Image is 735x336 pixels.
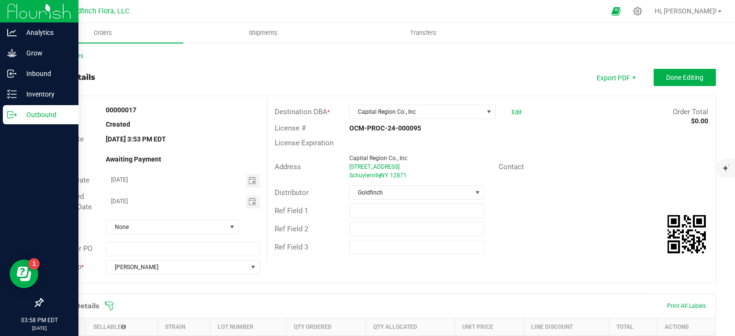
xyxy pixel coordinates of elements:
span: [PERSON_NAME] [106,260,247,274]
strong: [DATE] 3:53 PM EDT [106,135,166,143]
button: Done Editing [654,69,716,86]
th: Qty Allocated [366,318,455,336]
span: Goldfinch Flora, LLC [67,7,129,15]
inline-svg: Inventory [7,89,17,99]
th: Actions [657,318,715,336]
th: Qty Ordered [287,318,366,336]
span: [STREET_ADDRESS] [349,163,400,170]
span: License # [275,124,306,132]
strong: Awaiting Payment [106,155,161,163]
span: Ref Field 3 [275,243,308,251]
span: Toggle calendar [246,174,260,187]
p: [DATE] [4,325,74,332]
span: Open Ecommerce Menu [605,2,627,21]
a: Shipments [183,23,344,43]
span: Goldfinch [350,186,472,199]
span: Distributor [275,188,309,197]
span: NY [380,172,388,179]
span: Orders [81,29,125,37]
qrcode: 00000017 [668,215,706,253]
inline-svg: Inbound [7,69,17,78]
span: None [106,220,226,234]
strong: $0.00 [691,117,708,125]
inline-svg: Grow [7,48,17,58]
span: , [379,172,380,179]
a: Edit [512,108,522,116]
p: Outbound [17,109,74,120]
a: Orders [23,23,183,43]
span: Hi, [PERSON_NAME]! [655,7,717,15]
span: Done Editing [666,74,703,81]
th: Strain [157,318,210,336]
span: Address [275,163,301,171]
span: Destination DBA [275,108,327,116]
strong: Created [106,120,130,128]
div: Manage settings [632,7,644,16]
span: Ref Field 1 [275,206,308,215]
th: Sellable [86,318,157,336]
th: Line Discount [524,318,609,336]
img: Scan me! [668,215,706,253]
strong: OCM-PROC-24-000095 [349,124,421,132]
p: Inventory [17,88,74,100]
p: Inbound [17,68,74,79]
th: Lot Number [210,318,287,336]
iframe: Resource center unread badge [28,258,40,270]
span: Contact [499,163,524,171]
span: Ref Field 2 [275,225,308,233]
p: 03:58 PM EDT [4,316,74,325]
th: Total [609,318,657,336]
span: 12871 [390,172,407,179]
li: Export PDF [587,69,644,86]
strong: 00000017 [106,106,136,114]
span: Transfers [397,29,449,37]
span: Schuylerville [349,172,381,179]
p: Analytics [17,27,74,38]
th: Unit Price [455,318,524,336]
span: License Expiration [275,139,334,147]
span: Capital Region Co., Inc [349,155,407,162]
span: Capital Region Co., Inc [350,105,483,119]
inline-svg: Outbound [7,110,17,119]
span: Order Total [673,108,708,116]
span: Toggle calendar [246,195,260,208]
a: Transfers [344,23,504,43]
iframe: Resource center [10,260,38,288]
span: Shipments [236,29,290,37]
inline-svg: Analytics [7,28,17,37]
p: Grow [17,47,74,59]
